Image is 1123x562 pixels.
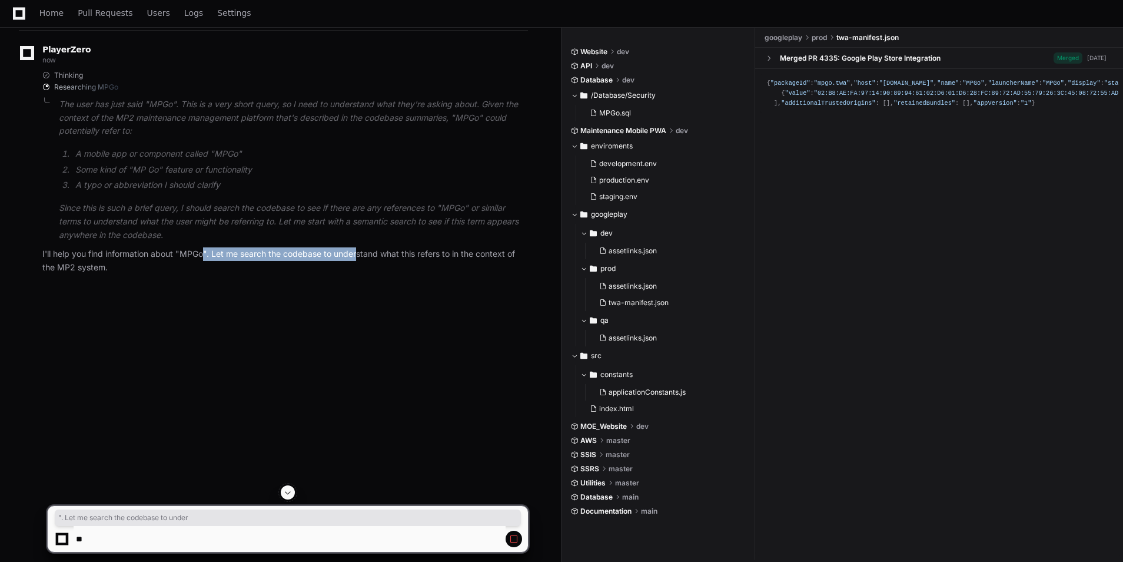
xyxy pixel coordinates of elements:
[615,478,639,488] span: master
[147,9,170,16] span: Users
[1054,52,1082,64] span: Merged
[580,259,746,278] button: prod
[580,478,606,488] span: Utilities
[780,54,941,63] div: Merged PR 4335: Google Play Store Integration
[1068,80,1100,87] span: "display"
[580,349,587,363] svg: Directory
[988,80,1039,87] span: "launcherName"
[785,90,810,97] span: "value"
[636,422,649,431] span: dev
[59,98,528,138] p: The user has just said "MPGo". This is a very short query, so I need to understand what they're a...
[600,316,609,325] span: qa
[39,9,64,16] span: Home
[54,71,83,80] span: Thinking
[580,311,746,330] button: qa
[585,172,739,189] button: production.env
[606,450,630,459] span: master
[571,205,746,224] button: googleplay
[609,464,633,474] span: master
[594,330,739,346] button: assetlinks.json
[594,278,739,295] button: assetlinks.json
[609,246,657,256] span: assetlinks.json
[609,388,686,397] span: applicationConstants.js
[602,61,614,71] span: dev
[599,176,649,185] span: production.env
[962,80,984,87] span: "MPGo"
[609,282,657,291] span: assetlinks.json
[606,436,630,445] span: master
[937,80,959,87] span: "name"
[1021,100,1031,107] span: "1"
[600,370,633,379] span: constants
[622,75,634,85] span: dev
[580,436,597,445] span: AWS
[781,100,875,107] span: "additionalTrustedOrigins"
[590,226,597,240] svg: Directory
[879,80,933,87] span: "[DOMAIN_NAME]"
[594,295,739,311] button: twa-manifest.json
[42,46,91,53] span: PlayerZero
[585,189,739,205] button: staging.env
[591,351,602,361] span: src
[594,384,739,401] button: applicationConstants.js
[676,126,688,135] span: dev
[585,105,739,121] button: MPGo.sql
[767,78,1111,108] div: { : , : , : , : , : , : , : , : , : , : , : , : , : , : , : , : , : , : , : { : , : }, : , : , : ...
[814,80,850,87] span: "mpgo.twa"
[54,82,118,92] span: Researching MPGo
[594,243,739,259] button: assetlinks.json
[72,178,528,192] li: A typo or abbreviation I should clarify
[591,141,633,151] span: enviroments
[59,201,528,242] p: Since this is such a brief query, I should search the codebase to see if there are any references...
[571,86,746,105] button: /Database/Security
[571,346,746,365] button: src
[585,156,739,172] button: development.env
[1042,80,1064,87] span: "MPGo"
[580,207,587,222] svg: Directory
[590,313,597,328] svg: Directory
[609,333,657,343] span: assetlinks.json
[42,247,528,275] p: I'll help you find information about "MPGo". Let me search the codebase to understand what this r...
[580,450,596,459] span: SSIS
[580,61,592,71] span: API
[1087,54,1107,62] div: [DATE]
[590,262,597,276] svg: Directory
[812,33,827,42] span: prod
[78,9,132,16] span: Pull Requests
[600,264,616,273] span: prod
[72,147,528,161] li: A mobile app or component called "MPGo"
[580,75,613,85] span: Database
[617,47,629,57] span: dev
[184,9,203,16] span: Logs
[580,126,666,135] span: Maintenance Mobile PWA
[580,365,746,384] button: constants
[765,33,802,42] span: googleplay
[42,55,56,64] span: now
[609,298,669,308] span: twa-manifest.json
[580,88,587,103] svg: Directory
[580,139,587,153] svg: Directory
[58,513,517,523] span: ". Let me search the codebase to under
[585,401,739,417] button: index.html
[217,9,251,16] span: Settings
[591,91,656,100] span: /Database/Security
[600,229,613,238] span: dev
[590,368,597,382] svg: Directory
[599,192,637,201] span: staging.env
[580,422,627,431] span: MOE_Website
[893,100,955,107] span: "retainedBundles"
[599,108,631,118] span: MPGo.sql
[770,80,810,87] span: "packageId"
[571,137,746,156] button: enviroments
[599,159,657,168] span: development.env
[854,80,876,87] span: "host"
[974,100,1017,107] span: "appVersion"
[72,163,528,177] li: Some kind of "MP Go" feature or functionality
[836,33,899,42] span: twa-manifest.json
[580,224,746,243] button: dev
[580,464,599,474] span: SSRS
[580,47,607,57] span: Website
[599,404,634,414] span: index.html
[591,210,627,219] span: googleplay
